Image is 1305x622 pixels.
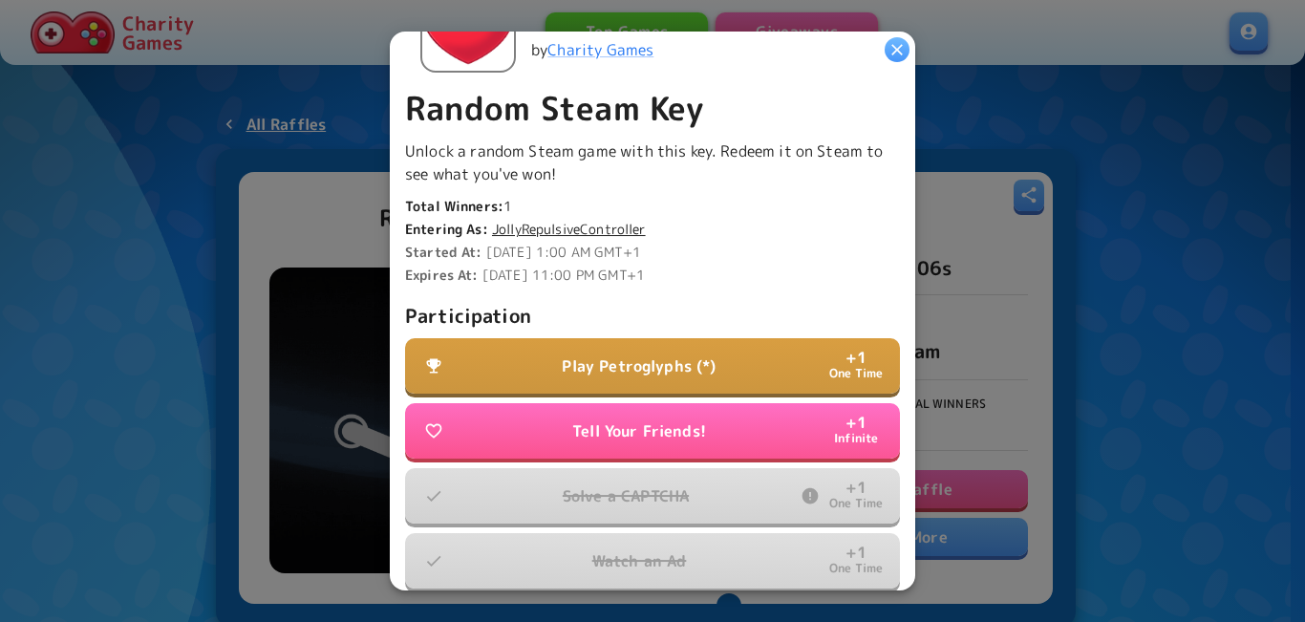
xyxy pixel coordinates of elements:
p: Participation [405,300,900,331]
p: One Time [829,495,884,513]
p: Random Steam Key [405,88,900,128]
p: [DATE] 11:00 PM GMT+1 [405,266,900,285]
p: One Time [829,365,884,383]
a: JollyRepulsiveController [492,220,646,239]
button: Play Petroglyphs (*)+1One Time [405,338,900,394]
p: Play Petroglyphs (*) [562,354,716,377]
b: Started At: [405,243,482,261]
p: Tell Your Friends! [572,419,706,442]
p: + 1 [845,480,866,495]
p: by [531,38,653,61]
p: + 1 [845,350,866,365]
button: Solve a CAPTCHA+1One Time [405,468,900,524]
span: Unlock a random Steam game with this key. Redeem it on Steam to see what you've won! [405,140,883,184]
p: [DATE] 1:00 AM GMT+1 [405,243,900,262]
button: Tell Your Friends!+1Infinite [405,403,900,459]
b: Total Winners: [405,197,503,215]
b: Expires At: [405,266,479,284]
button: Watch an Ad+1One Time [405,533,900,589]
p: + 1 [845,415,866,430]
p: Watch an Ad [592,549,687,572]
p: Solve a CAPTCHA [563,484,689,507]
p: One Time [829,560,884,578]
b: Entering As: [405,220,488,238]
p: + 1 [845,545,866,560]
a: Charity Games [547,39,653,60]
p: Infinite [834,430,879,448]
p: 1 [405,197,900,216]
